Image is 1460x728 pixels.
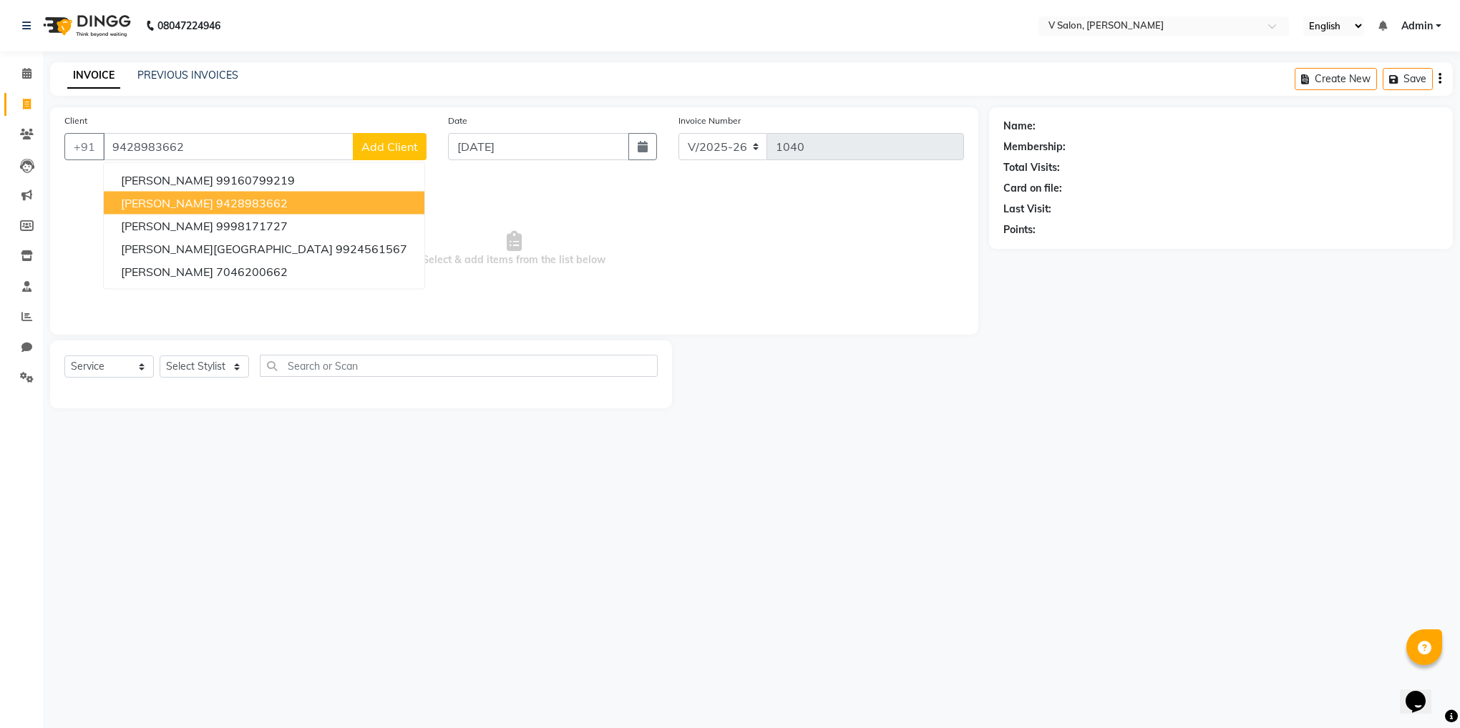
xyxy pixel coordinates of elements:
[1003,119,1036,134] div: Name:
[1003,181,1062,196] div: Card on file:
[1401,19,1433,34] span: Admin
[1003,222,1036,237] div: Points:
[1003,160,1060,175] div: Total Visits:
[121,196,213,210] span: [PERSON_NAME]
[353,133,427,160] button: Add Client
[1383,68,1433,90] button: Save
[1400,671,1446,714] iframe: chat widget
[216,219,288,233] ngb-highlight: 9998171727
[36,6,135,46] img: logo
[260,355,658,377] input: Search or Scan
[121,173,213,187] span: [PERSON_NAME]
[1003,202,1051,217] div: Last Visit:
[678,114,741,127] label: Invoice Number
[121,242,333,256] span: [PERSON_NAME][GEOGRAPHIC_DATA]
[216,265,288,279] ngb-highlight: 7046200662
[216,196,288,210] ngb-highlight: 9428983662
[448,114,467,127] label: Date
[137,69,238,82] a: PREVIOUS INVOICES
[64,114,87,127] label: Client
[64,177,964,320] span: Select & add items from the list below
[103,133,354,160] input: Search by Name/Mobile/Email/Code
[1295,68,1377,90] button: Create New
[361,139,418,154] span: Add Client
[121,219,213,233] span: [PERSON_NAME]
[157,6,220,46] b: 08047224946
[1003,139,1066,154] div: Membership:
[216,173,295,187] ngb-highlight: 99160799219
[336,242,407,256] ngb-highlight: 9924561567
[121,265,213,279] span: [PERSON_NAME]
[64,133,104,160] button: +91
[67,63,120,89] a: INVOICE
